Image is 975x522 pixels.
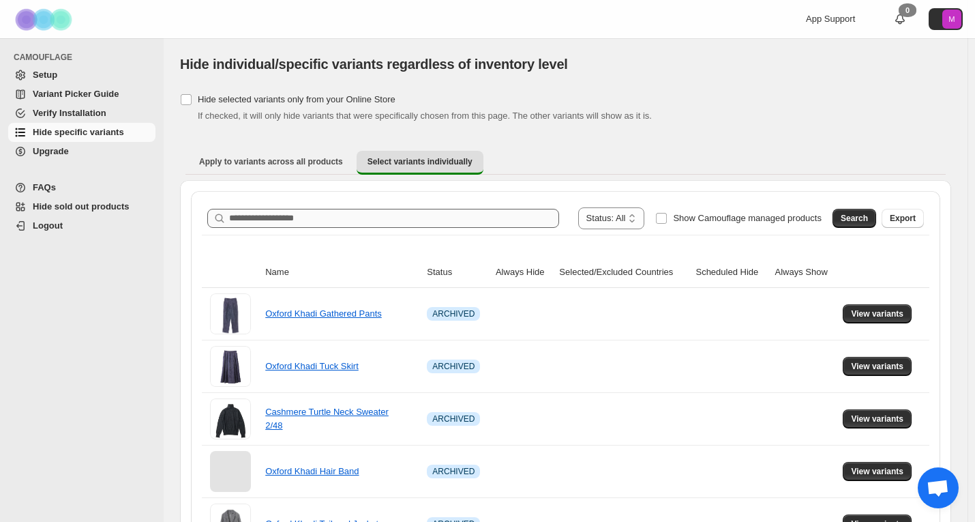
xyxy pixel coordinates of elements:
span: Variant Picker Guide [33,89,119,99]
a: 0 [893,12,907,26]
span: Logout [33,220,63,231]
a: FAQs [8,178,155,197]
a: Upgrade [8,142,155,161]
span: Hide individual/specific variants regardless of inventory level [180,57,568,72]
th: Name [261,257,423,288]
th: Always Show [771,257,839,288]
button: View variants [843,409,912,429]
button: Select variants individually [357,151,483,175]
span: ARCHIVED [432,361,475,372]
button: Apply to variants across all products [188,151,354,173]
span: Apply to variants across all products [199,156,343,167]
div: 0 [899,3,916,17]
button: View variants [843,462,912,481]
a: Oxford Khadi Gathered Pants [265,308,382,319]
span: Show Camouflage managed products [673,213,822,223]
a: Variant Picker Guide [8,85,155,104]
span: ARCHIVED [432,466,475,477]
span: App Support [806,14,855,24]
span: View variants [851,361,903,372]
a: Setup [8,66,155,85]
img: Oxford Khadi Gathered Pants [210,293,251,334]
span: Avatar with initials M [942,10,961,29]
button: View variants [843,304,912,323]
th: Scheduled Hide [691,257,770,288]
span: CAMOUFLAGE [14,52,157,63]
th: Selected/Excluded Countries [555,257,691,288]
span: View variants [851,414,903,424]
a: Oxford Khadi Hair Band [265,466,359,476]
span: FAQs [33,182,56,192]
button: Avatar with initials M [929,8,963,30]
span: Upgrade [33,146,69,156]
th: Always Hide [492,257,555,288]
a: Verify Installation [8,104,155,123]
span: Hide selected variants only from your Online Store [198,94,395,104]
span: Hide specific variants [33,127,124,137]
span: ARCHIVED [432,414,475,424]
span: View variants [851,466,903,477]
img: Cashmere Turtle Neck Sweater 2/48 [210,398,251,439]
th: Status [423,257,492,288]
span: View variants [851,308,903,319]
a: Hide sold out products [8,197,155,216]
span: If checked, it will only hide variants that were specifically chosen from this page. The other va... [198,111,652,121]
img: Camouflage [11,1,79,38]
span: Select variants individually [367,156,472,167]
span: Hide sold out products [33,201,130,212]
img: Oxford Khadi Tuck Skirt [210,346,251,387]
span: ARCHIVED [432,308,475,319]
button: Search [832,209,876,228]
a: Cashmere Turtle Neck Sweater 2/48 [265,407,389,431]
a: Oxford Khadi Tuck Skirt [265,361,359,371]
span: Export [890,213,916,224]
button: View variants [843,357,912,376]
span: Setup [33,70,57,80]
text: M [948,15,955,23]
a: 打開聊天 [918,467,959,508]
a: Logout [8,216,155,235]
span: Verify Installation [33,108,106,118]
a: Hide specific variants [8,123,155,142]
button: Export [882,209,924,228]
span: Search [841,213,868,224]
